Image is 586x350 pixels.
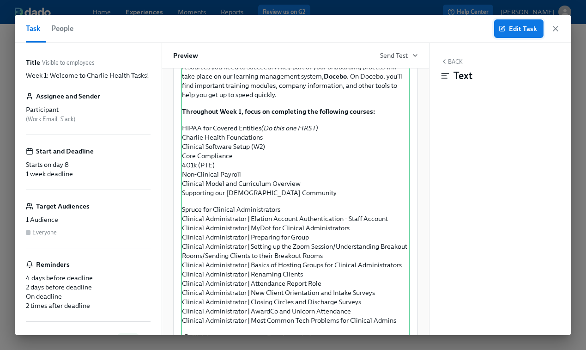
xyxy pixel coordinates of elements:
span: 1 week deadline [26,170,73,178]
div: 2 times after deadline [26,301,151,310]
h6: Triggered Timeline Items [36,333,114,344]
h6: Preview [173,50,198,61]
div: 4 days before deadline [26,273,151,282]
label: Title [26,58,40,67]
div: Starts on day 8 [26,160,151,169]
span: Task [26,22,40,35]
span: ( Work Email, Slack ) [26,116,75,123]
span: Visible to employees [42,58,94,67]
div: On deadline [26,292,151,301]
h6: Assignee and Sender [36,91,100,101]
button: Send Test [380,51,418,60]
button: Back [441,58,463,65]
div: 1 Audience [26,215,151,224]
h6: Target Audiences [36,201,90,211]
div: 2 days before deadline [26,282,151,292]
h6: Reminders [36,259,70,270]
h4: Text [453,69,472,83]
p: Week 1: Welcome to Charlie Health Tasks! [26,71,149,80]
h6: Start and Deadline [36,146,94,156]
div: Everyone [32,228,57,237]
span: Edit Task [501,24,537,33]
span: People [51,22,73,35]
div: Participant [26,105,151,114]
span: Beta [116,335,140,342]
button: Edit Task [494,19,544,38]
